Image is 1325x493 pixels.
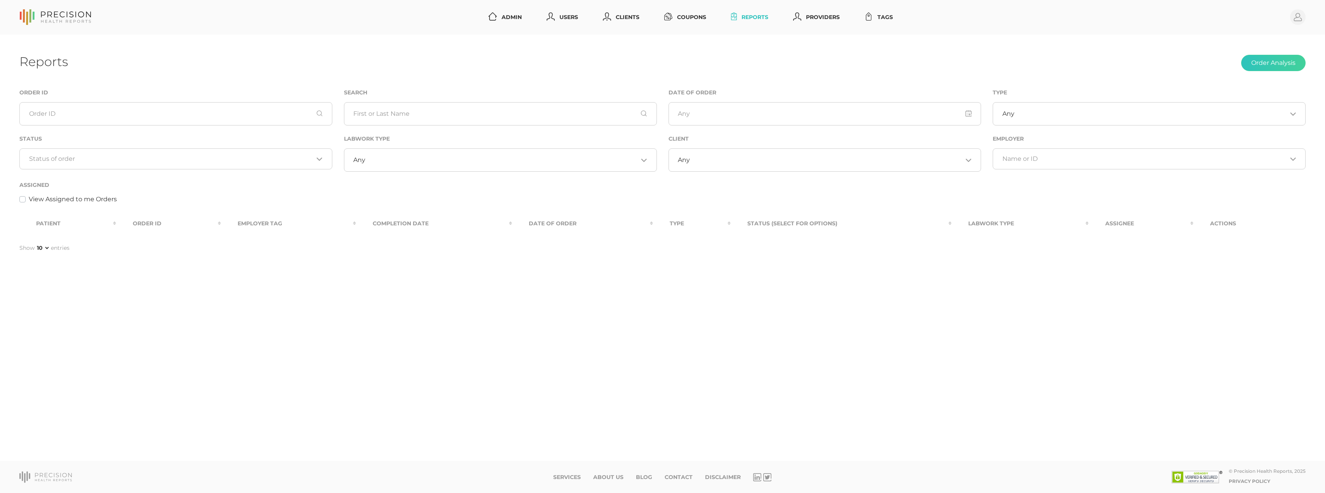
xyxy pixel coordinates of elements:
label: Assigned [19,182,49,188]
label: Employer [993,136,1024,142]
a: Privacy Policy [1229,478,1270,484]
label: Labwork Type [344,136,390,142]
input: Any [669,102,981,125]
button: Order Analysis [1241,55,1306,71]
th: Type [653,215,731,232]
th: Employer Tag [221,215,356,232]
a: Contact [665,474,693,481]
a: About Us [593,474,623,481]
th: Labwork Type [952,215,1089,232]
input: Search for option [365,156,638,164]
th: Completion Date [356,215,512,232]
th: Status (Select for Options) [731,215,952,232]
a: Blog [636,474,652,481]
a: Users [544,10,581,24]
input: Order ID [19,102,332,125]
a: Clients [600,10,643,24]
th: Actions [1193,215,1306,232]
img: SSL site seal - click to verify [1172,471,1223,483]
h1: Reports [19,54,68,69]
input: Search for option [690,156,962,164]
label: Type [993,89,1007,96]
label: Date of Order [669,89,716,96]
a: Admin [485,10,525,24]
a: Tags [861,10,896,24]
input: Search for option [1002,155,1287,163]
a: Services [553,474,581,481]
label: Show entries [19,244,69,252]
a: Coupons [661,10,709,24]
span: Any [678,156,690,164]
label: Order ID [19,89,48,96]
span: Any [1002,110,1014,118]
label: Client [669,136,689,142]
label: Search [344,89,367,96]
a: Providers [790,10,843,24]
span: Any [353,156,365,164]
div: Search for option [993,102,1306,125]
label: View Assigned to me Orders [29,195,117,204]
a: Disclaimer [705,474,741,481]
input: Search for option [1014,110,1287,118]
label: Status [19,136,42,142]
div: Search for option [993,148,1306,169]
input: First or Last Name [344,102,657,125]
div: © Precision Health Reports, 2025 [1229,468,1306,474]
div: Search for option [344,148,657,172]
th: Date Of Order [512,215,653,232]
th: Order ID [116,215,221,232]
div: Search for option [669,148,981,172]
th: Assignee [1089,215,1193,232]
div: Search for option [19,148,332,169]
input: Search for option [29,155,314,163]
a: Reports [728,10,772,24]
select: Showentries [35,244,50,252]
th: Patient [19,215,116,232]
